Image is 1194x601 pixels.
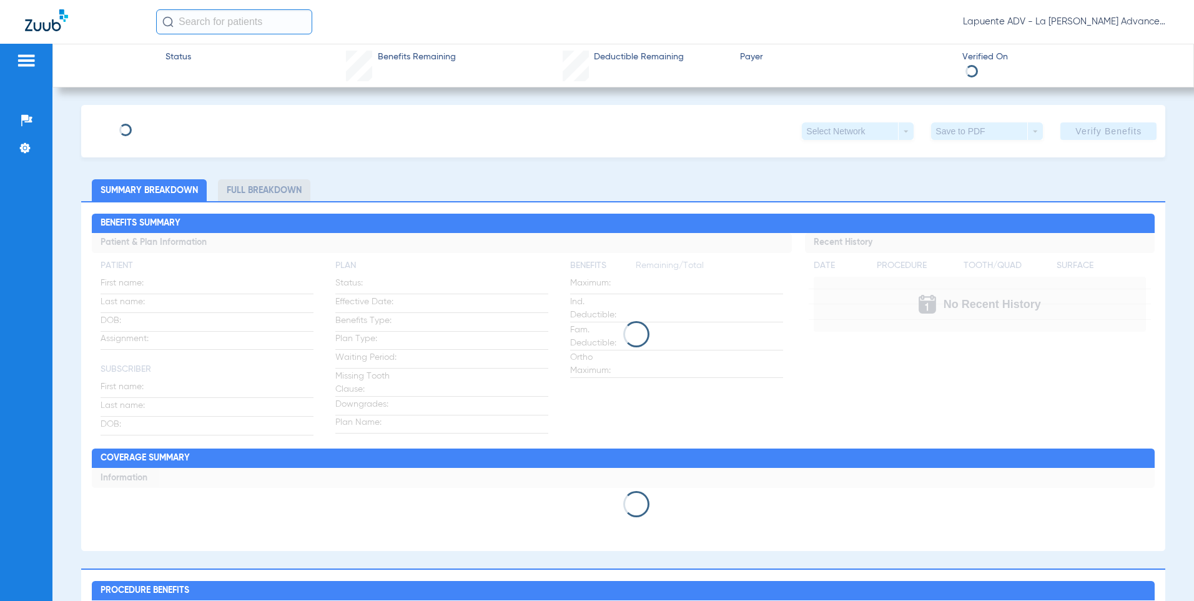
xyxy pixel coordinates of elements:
[740,51,952,64] span: Payer
[92,581,1155,601] h2: Procedure Benefits
[165,51,191,64] span: Status
[218,179,310,201] li: Full Breakdown
[92,179,207,201] li: Summary Breakdown
[162,16,174,27] img: Search Icon
[16,53,36,68] img: hamburger-icon
[25,9,68,31] img: Zuub Logo
[156,9,312,34] input: Search for patients
[963,16,1169,28] span: Lapuente ADV - La [PERSON_NAME] Advanced Dentistry
[594,51,684,64] span: Deductible Remaining
[92,214,1155,234] h2: Benefits Summary
[378,51,456,64] span: Benefits Remaining
[92,449,1155,469] h2: Coverage Summary
[962,51,1174,64] span: Verified On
